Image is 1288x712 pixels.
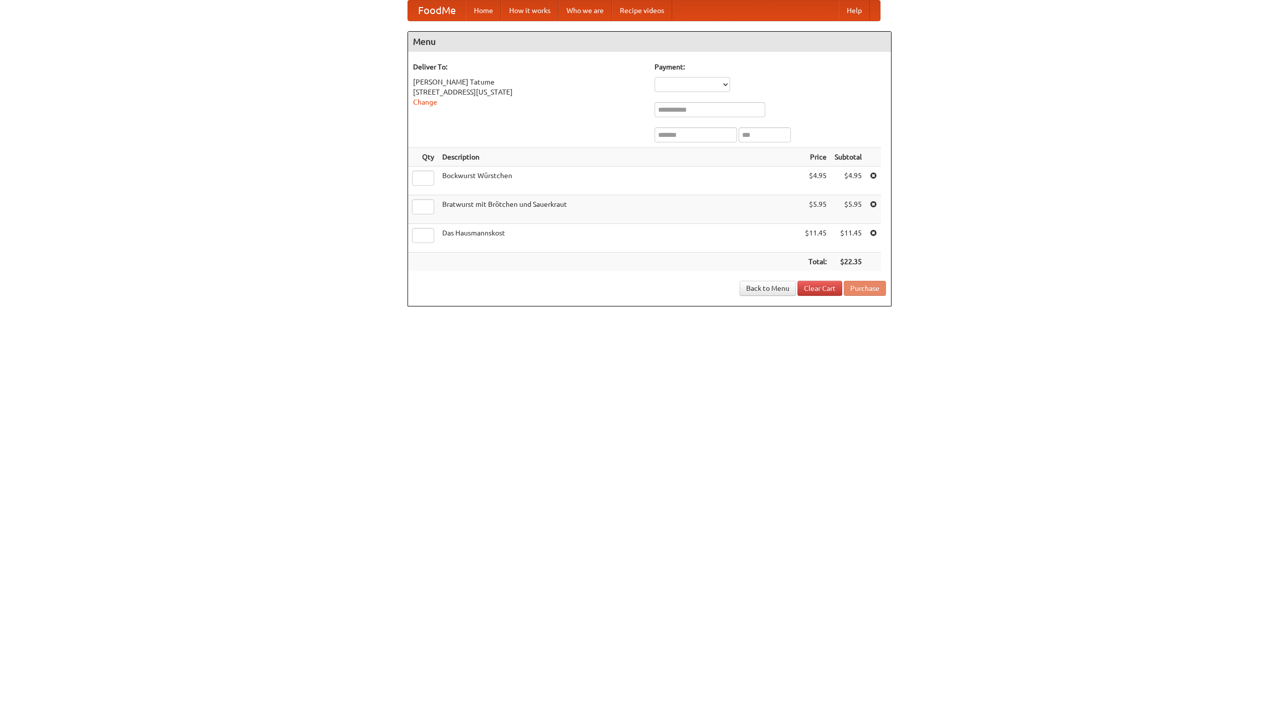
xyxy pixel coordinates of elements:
[438,148,801,167] th: Description
[438,224,801,253] td: Das Hausmannskost
[831,253,866,271] th: $22.35
[839,1,870,21] a: Help
[801,224,831,253] td: $11.45
[408,32,891,52] h4: Menu
[740,281,796,296] a: Back to Menu
[413,77,645,87] div: [PERSON_NAME] Tatume
[413,98,437,106] a: Change
[408,148,438,167] th: Qty
[558,1,612,21] a: Who we are
[438,195,801,224] td: Bratwurst mit Brötchen und Sauerkraut
[831,167,866,195] td: $4.95
[831,195,866,224] td: $5.95
[612,1,672,21] a: Recipe videos
[797,281,842,296] a: Clear Cart
[413,87,645,97] div: [STREET_ADDRESS][US_STATE]
[801,167,831,195] td: $4.95
[801,253,831,271] th: Total:
[413,62,645,72] h5: Deliver To:
[655,62,886,72] h5: Payment:
[438,167,801,195] td: Bockwurst Würstchen
[844,281,886,296] button: Purchase
[501,1,558,21] a: How it works
[831,224,866,253] td: $11.45
[466,1,501,21] a: Home
[831,148,866,167] th: Subtotal
[801,195,831,224] td: $5.95
[408,1,466,21] a: FoodMe
[801,148,831,167] th: Price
